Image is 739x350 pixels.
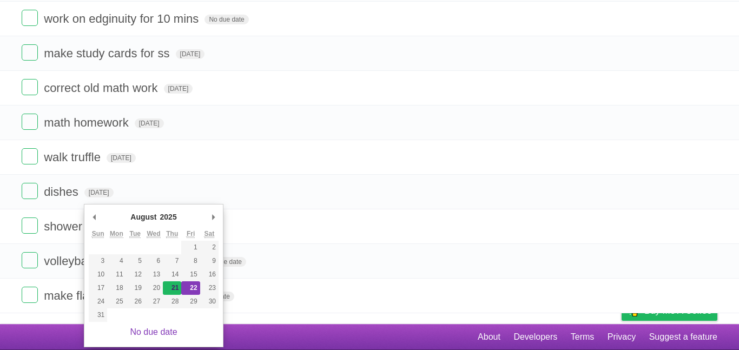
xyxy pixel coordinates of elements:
[126,295,144,308] button: 26
[478,327,500,347] a: About
[144,281,163,295] button: 20
[644,301,712,320] span: Buy me a coffee
[107,268,126,281] button: 11
[144,268,163,281] button: 13
[92,230,104,238] abbr: Sunday
[126,281,144,295] button: 19
[147,230,160,238] abbr: Wednesday
[22,252,38,268] label: Done
[187,230,195,238] abbr: Friday
[89,308,107,322] button: 31
[22,79,38,95] label: Done
[44,116,131,129] span: math homework
[181,241,200,254] button: 1
[163,268,181,281] button: 14
[44,220,85,233] span: shower
[204,15,248,24] span: No due date
[22,44,38,61] label: Done
[200,241,219,254] button: 2
[144,295,163,308] button: 27
[200,254,219,268] button: 9
[163,281,181,295] button: 21
[181,281,200,295] button: 22
[22,287,38,303] label: Done
[107,281,126,295] button: 18
[44,12,201,25] span: work on edginuity for 10 mins
[44,289,187,302] span: make flashcards for french
[513,327,557,347] a: Developers
[176,49,205,59] span: [DATE]
[129,230,140,238] abbr: Tuesday
[107,254,126,268] button: 4
[44,254,199,268] span: volleyball practice(4:45-8:25)
[181,295,200,308] button: 29
[200,268,219,281] button: 16
[181,254,200,268] button: 8
[164,84,193,94] span: [DATE]
[84,188,114,197] span: [DATE]
[89,295,107,308] button: 24
[22,148,38,164] label: Done
[135,118,164,128] span: [DATE]
[107,153,136,163] span: [DATE]
[608,327,636,347] a: Privacy
[89,281,107,295] button: 17
[202,257,246,267] span: No due date
[22,217,38,234] label: Done
[200,295,219,308] button: 30
[89,254,107,268] button: 3
[166,230,178,238] abbr: Thursday
[44,47,172,60] span: make study cards for ss
[208,209,219,225] button: Next Month
[163,254,181,268] button: 7
[144,254,163,268] button: 6
[89,268,107,281] button: 10
[159,209,179,225] div: 2025
[163,295,181,308] button: 28
[126,268,144,281] button: 12
[181,268,200,281] button: 15
[204,230,215,238] abbr: Saturday
[44,150,103,164] span: walk truffle
[44,81,160,95] span: correct old math work
[130,327,177,336] a: No due date
[129,209,158,225] div: August
[571,327,595,347] a: Terms
[44,185,81,199] span: dishes
[110,230,123,238] abbr: Monday
[200,281,219,295] button: 23
[126,254,144,268] button: 5
[22,114,38,130] label: Done
[89,209,100,225] button: Previous Month
[107,295,126,308] button: 25
[649,327,717,347] a: Suggest a feature
[22,183,38,199] label: Done
[22,10,38,26] label: Done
